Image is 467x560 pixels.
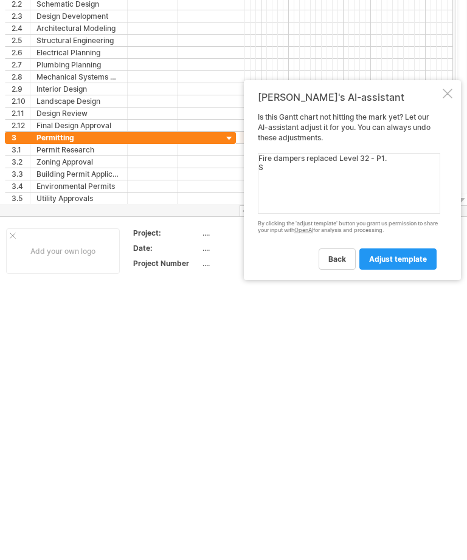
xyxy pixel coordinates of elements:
[6,228,120,274] div: Add your own logo
[133,258,200,268] div: Project Number
[36,120,121,131] div: Final Design Approval
[12,35,30,46] div: 2.5
[202,228,305,238] div: ....
[36,180,121,192] div: Environmental Permits
[133,243,200,253] div: Date:
[36,71,121,83] div: Mechanical Systems Design
[12,83,30,95] div: 2.9
[328,254,346,264] span: back
[12,193,30,204] div: 3.5
[369,254,427,264] span: adjust template
[359,248,437,270] a: adjust template
[36,47,121,58] div: Electrical Planning
[36,132,121,143] div: Permitting
[12,132,30,143] div: 3
[133,228,200,238] div: Project:
[258,91,440,103] div: [PERSON_NAME]'s AI-assistant
[12,108,30,119] div: 2.11
[258,220,440,234] div: By clicking the 'adjust template' button you grant us permission to share your input with for ana...
[36,108,121,119] div: Design Review
[12,71,30,83] div: 2.8
[12,144,30,155] div: 3.1
[36,95,121,107] div: Landscape Design
[319,248,356,270] a: back
[12,120,30,131] div: 2.12
[12,168,30,180] div: 3.3
[12,59,30,70] div: 2.7
[202,258,305,268] div: ....
[36,193,121,204] div: Utility Approvals
[12,47,30,58] div: 2.6
[36,83,121,95] div: Interior Design
[12,95,30,107] div: 2.10
[202,243,305,253] div: ....
[12,10,30,22] div: 2.3
[258,112,440,269] div: Is this Gantt chart not hitting the mark yet? Let our AI-assistant adjust it for you. You can alw...
[12,156,30,168] div: 3.2
[36,156,121,168] div: Zoning Approval
[12,22,30,34] div: 2.4
[36,144,121,155] div: Permit Research
[36,59,121,70] div: Plumbing Planning
[36,168,121,180] div: Building Permit Application
[36,22,121,34] div: Architectural Modeling
[36,35,121,46] div: Structural Engineering
[36,10,121,22] div: Design Development
[12,180,30,192] div: 3.4
[294,227,313,233] a: OpenAI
